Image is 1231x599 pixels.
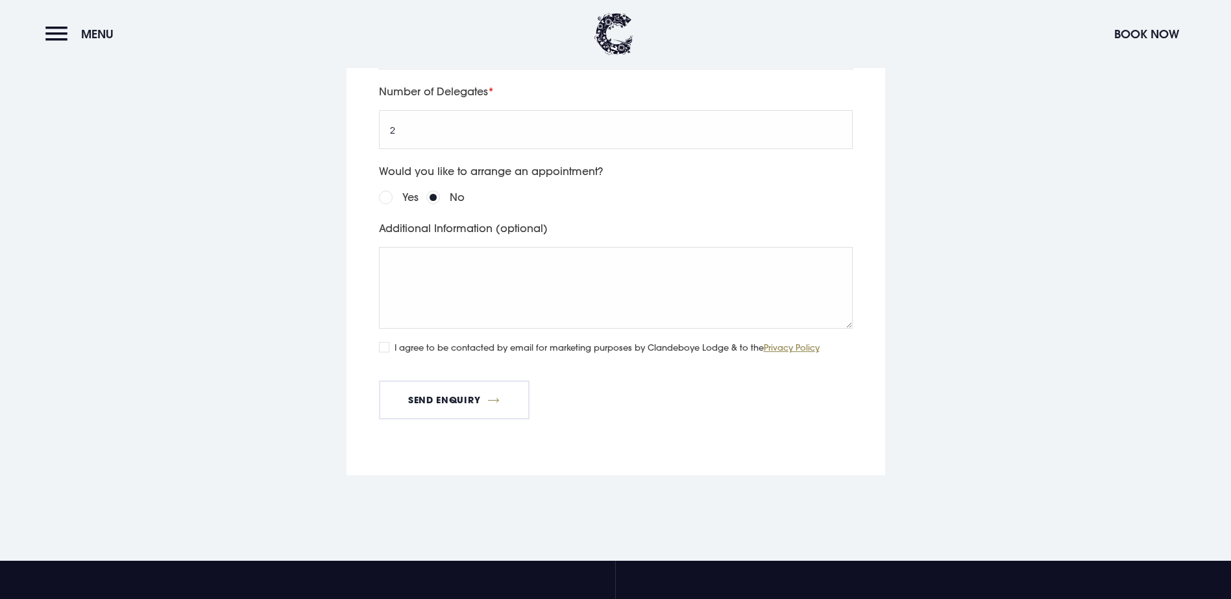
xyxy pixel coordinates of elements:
button: Book Now [1108,20,1186,48]
img: Clandeboye Lodge [594,13,633,55]
button: Send Enquiry [379,381,530,419]
label: Yes [402,188,419,206]
label: I agree to be contacted by email for marketing purposes by Clandeboye Lodge & to the [395,340,820,355]
label: Additional Information (optional) [379,219,853,237]
a: Privacy Policy [764,342,820,353]
button: Menu [45,20,120,48]
label: Number of Delegates [379,82,853,100]
span: Menu [81,27,114,41]
label: No [450,188,465,206]
label: Would you like to arrange an appointment? [379,162,853,180]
